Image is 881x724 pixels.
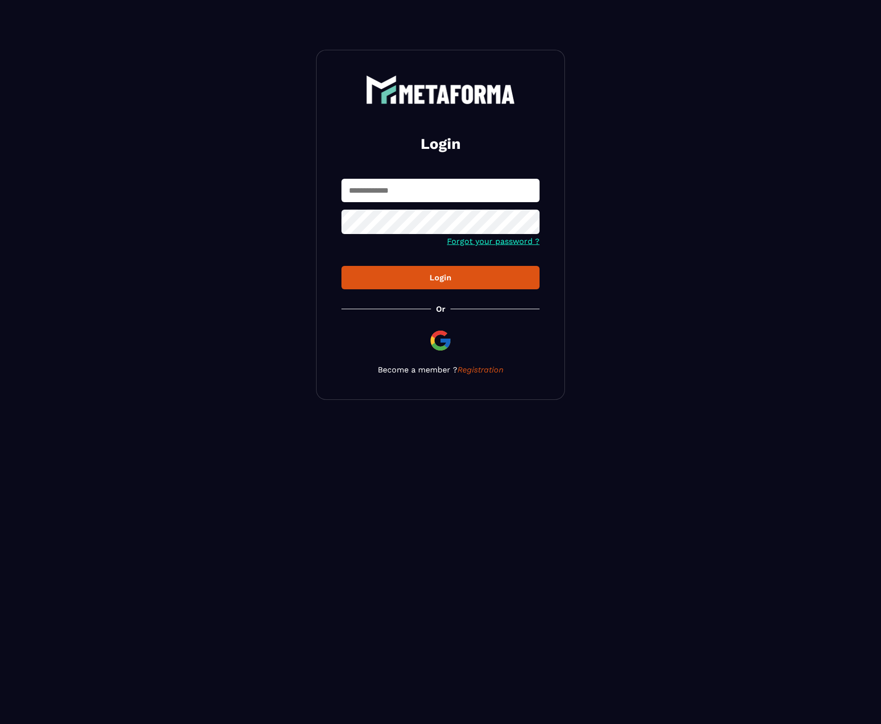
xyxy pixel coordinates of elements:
[349,273,532,282] div: Login
[366,75,515,104] img: logo
[429,329,452,353] img: google
[341,266,540,289] button: Login
[341,365,540,374] p: Become a member ?
[447,237,540,246] a: Forgot your password ?
[436,304,445,314] p: Or
[457,365,504,374] a: Registration
[353,134,528,154] h2: Login
[341,75,540,104] a: logo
